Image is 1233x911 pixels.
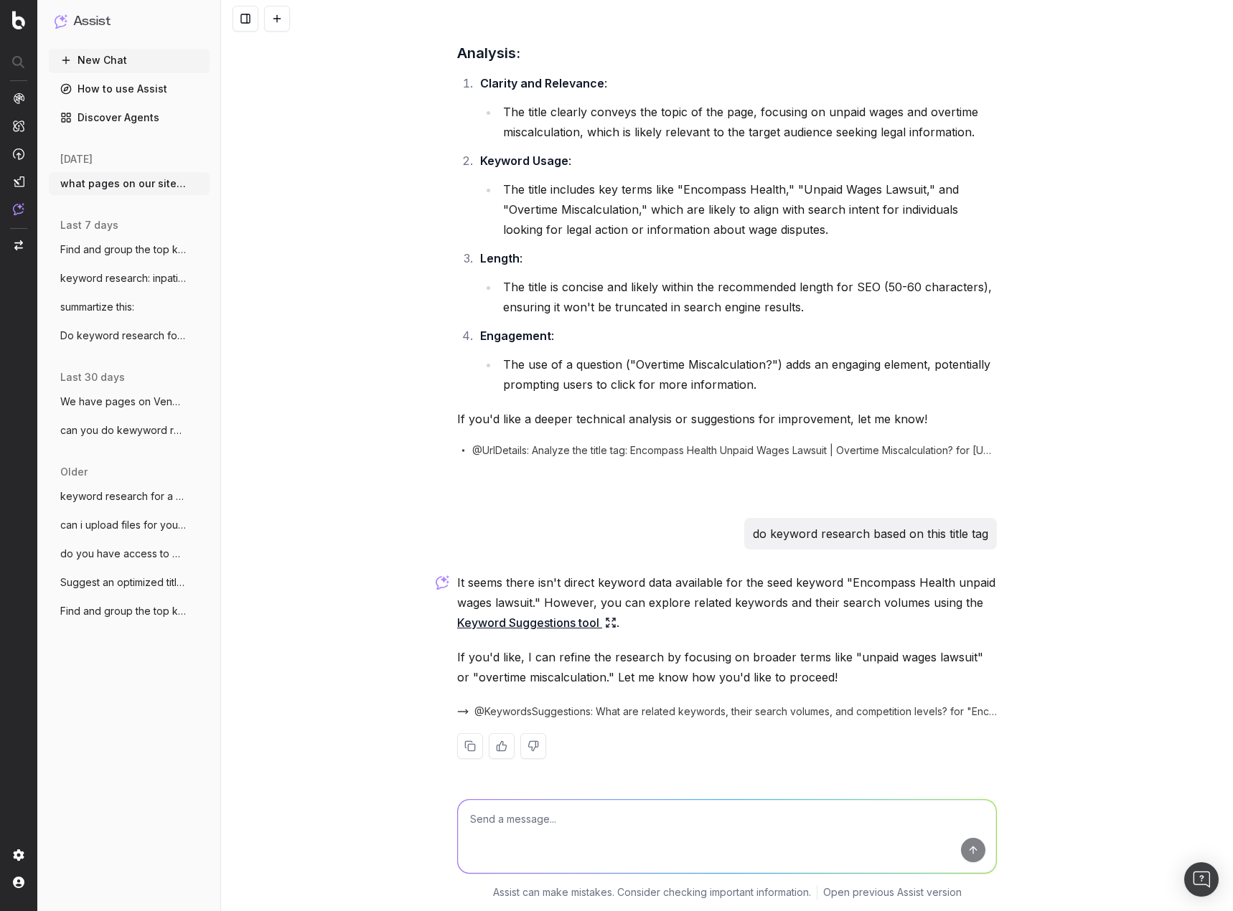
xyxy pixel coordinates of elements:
img: Botify assist logo [436,575,449,590]
li: The use of a question ("Overtime Miscalculation?") adds an engaging element, potentially promptin... [499,354,997,395]
span: last 30 days [60,370,125,384]
span: do you have access to my SEM Rush data [60,547,187,561]
div: Open Intercom Messenger [1184,862,1219,897]
span: Suggest an optimized title and descripti [60,575,187,590]
li: The title includes key terms like "Encompass Health," "Unpaid Wages Lawsuit," and "Overtime Misca... [499,179,997,240]
button: what pages on our site deal with shift d [49,172,210,195]
button: Assist [55,11,204,32]
span: [DATE] [60,152,93,166]
img: Activation [13,148,24,160]
span: can i upload files for you to analyze [60,518,187,532]
a: Keyword Suggestions tool [457,613,616,633]
button: Find and group the top keywords for acco [49,600,210,623]
span: summartize this: [60,300,134,314]
p: Assist can make mistakes. Consider checking important information. [493,885,811,900]
a: Open previous Assist version [823,885,962,900]
li: : [476,326,997,395]
img: Setting [13,849,24,861]
img: Studio [13,176,24,187]
span: last 7 days [60,218,118,232]
span: @KeywordsSuggestions: What are related keywords, their search volumes, and competition levels? fo... [474,704,997,719]
img: Assist [13,203,24,215]
button: do you have access to my SEM Rush data [49,542,210,565]
span: We have pages on Venmo and CashApp refer [60,395,187,409]
span: Do keyword research for a lawsuit invest [60,329,187,343]
strong: Length [480,251,520,265]
h1: Assist [73,11,111,32]
img: My account [13,877,24,888]
strong: Clarity and Relevance [480,76,604,90]
strong: Keyword Usage [480,154,568,168]
span: @UrlDetails: Analyze the title tag: Encompass Health Unpaid Wages Lawsuit | Overtime Miscalculati... [472,443,997,458]
button: can you do kewyword research for this pa [49,419,210,442]
button: summartize this: [49,296,210,318]
button: Suggest an optimized title and descripti [49,571,210,594]
a: Discover Agents [49,106,210,129]
span: keyword research: inpatient rehab [60,271,187,285]
button: @KeywordsSuggestions: What are related keywords, their search volumes, and competition levels? fo... [457,704,997,719]
img: Botify logo [12,11,25,29]
p: do keyword research based on this title tag [753,524,988,544]
button: can i upload files for you to analyze [49,514,210,537]
img: Analytics [13,93,24,104]
button: We have pages on Venmo and CashApp refer [49,390,210,413]
strong: Engagement [480,329,551,343]
span: keyword research for a page about a mass [60,489,187,504]
span: can you do kewyword research for this pa [60,423,187,438]
li: The title is concise and likely within the recommended length for SEO (50-60 characters), ensurin... [499,277,997,317]
h3: Analysis: [457,42,997,65]
button: Find and group the top keywords for sta [49,238,210,261]
span: what pages on our site deal with shift d [60,176,187,191]
p: If you'd like, I can refine the research by focusing on broader terms like "unpaid wages lawsuit"... [457,647,997,687]
button: keyword research: inpatient rehab [49,267,210,290]
img: Switch project [14,240,23,250]
span: older [60,465,88,479]
img: Intelligence [13,120,24,132]
span: Find and group the top keywords for acco [60,604,187,618]
li: : [476,248,997,317]
li: : [476,151,997,240]
button: Do keyword research for a lawsuit invest [49,324,210,347]
a: How to use Assist [49,77,210,100]
p: It seems there isn't direct keyword data available for the seed keyword "Encompass Health unpaid ... [457,572,997,633]
img: Assist [55,14,67,28]
li: The title clearly conveys the topic of the page, focusing on unpaid wages and overtime miscalcula... [499,102,997,142]
span: Find and group the top keywords for sta [60,242,187,257]
p: If you'd like a deeper technical analysis or suggestions for improvement, let me know! [457,409,997,429]
li: : [476,73,997,142]
button: New Chat [49,49,210,72]
button: keyword research for a page about a mass [49,485,210,508]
